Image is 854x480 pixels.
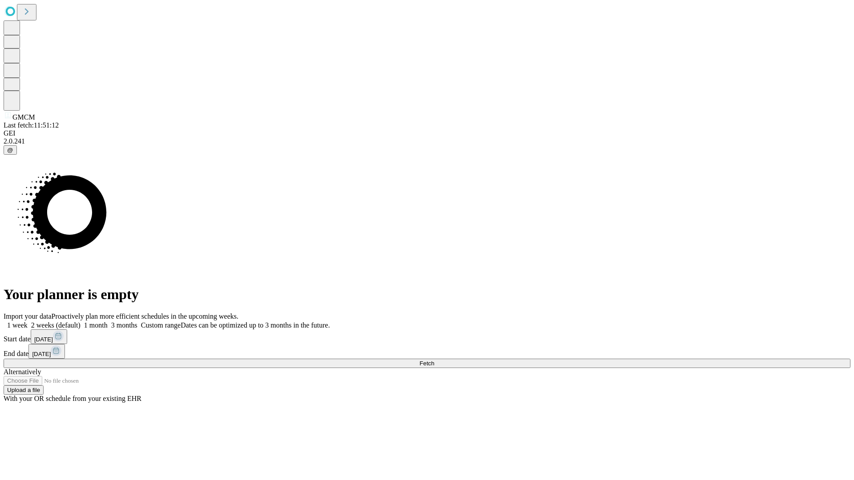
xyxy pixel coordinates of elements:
[31,321,81,329] span: 2 weeks (default)
[7,321,28,329] span: 1 week
[4,329,850,344] div: Start date
[4,385,44,395] button: Upload a file
[28,344,65,359] button: [DATE]
[4,121,59,129] span: Last fetch: 11:51:12
[4,129,850,137] div: GEI
[419,360,434,367] span: Fetch
[4,368,41,376] span: Alternatively
[4,137,850,145] div: 2.0.241
[4,312,52,320] span: Import your data
[4,286,850,303] h1: Your planner is empty
[84,321,108,329] span: 1 month
[7,147,13,153] span: @
[32,351,51,357] span: [DATE]
[181,321,330,329] span: Dates can be optimized up to 3 months in the future.
[141,321,181,329] span: Custom range
[4,145,17,155] button: @
[12,113,35,121] span: GMCM
[4,344,850,359] div: End date
[4,359,850,368] button: Fetch
[34,336,53,343] span: [DATE]
[31,329,67,344] button: [DATE]
[111,321,137,329] span: 3 months
[4,395,141,402] span: With your OR schedule from your existing EHR
[52,312,238,320] span: Proactively plan more efficient schedules in the upcoming weeks.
